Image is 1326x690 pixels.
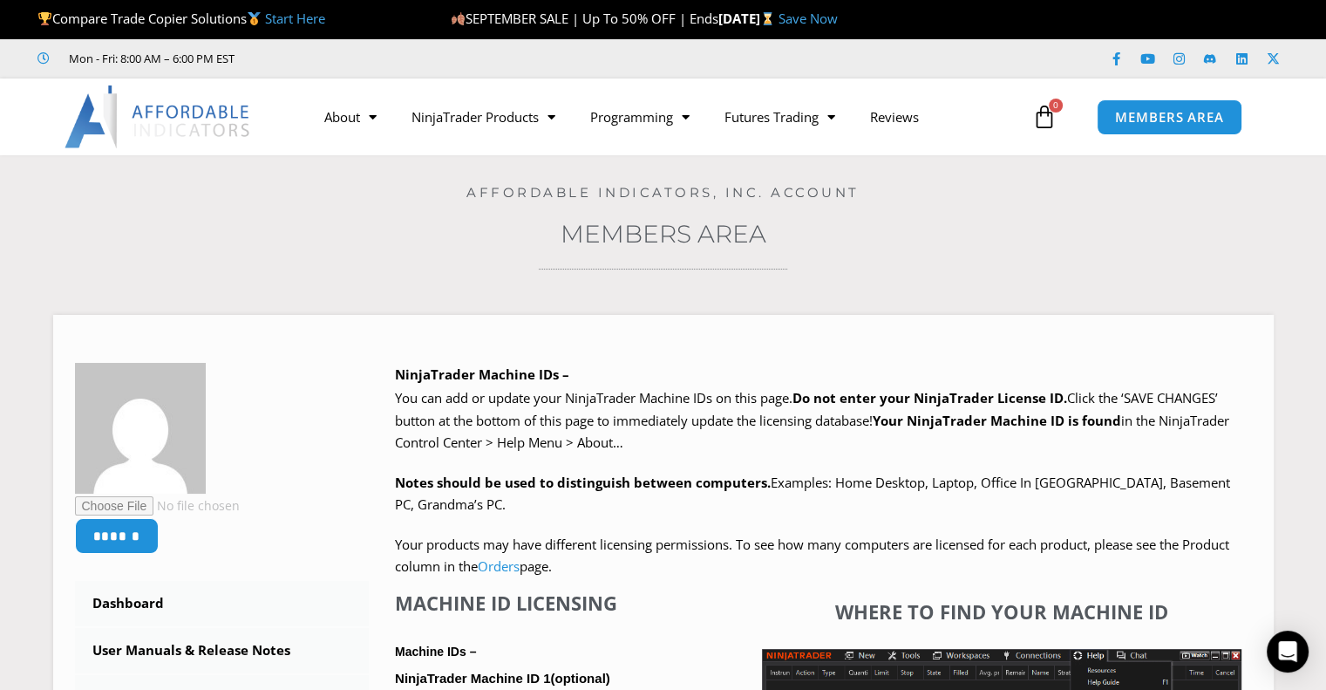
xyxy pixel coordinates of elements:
h4: Machine ID Licensing [395,591,740,614]
img: LogoAI | Affordable Indicators – NinjaTrader [65,85,252,148]
img: 🥇 [248,12,261,25]
strong: Notes should be used to distinguish between computers. [395,474,771,491]
a: Start Here [265,10,325,27]
a: User Manuals & Release Notes [75,628,370,673]
span: You can add or update your NinjaTrader Machine IDs on this page. [395,389,792,406]
span: (optional) [550,671,609,686]
a: Dashboard [75,581,370,626]
a: MEMBERS AREA [1097,99,1242,135]
b: Do not enter your NinjaTrader License ID. [792,389,1067,406]
a: Reviews [853,97,936,137]
strong: Machine IDs – [395,645,476,659]
iframe: Customer reviews powered by Trustpilot [259,50,520,67]
a: Programming [573,97,707,137]
a: NinjaTrader Products [394,97,573,137]
a: Orders [478,557,520,575]
span: MEMBERS AREA [1115,111,1224,124]
strong: Your NinjaTrader Machine ID is found [873,412,1121,429]
nav: Menu [307,97,1028,137]
a: 0 [1006,92,1083,142]
a: Members Area [561,219,766,249]
span: Examples: Home Desktop, Laptop, Office In [GEOGRAPHIC_DATA], Basement PC, Grandma’s PC. [395,474,1230,514]
img: 🍂 [452,12,465,25]
strong: [DATE] [718,10,779,27]
span: SEPTEMBER SALE | Up To 50% OFF | Ends [451,10,718,27]
h4: Where to find your Machine ID [762,600,1241,623]
a: Futures Trading [707,97,853,137]
span: Your products may have different licensing permissions. To see how many computers are licensed fo... [395,536,1229,576]
span: Mon - Fri: 8:00 AM – 6:00 PM EST [65,48,235,69]
img: ⌛ [761,12,774,25]
span: Compare Trade Copier Solutions [37,10,325,27]
a: Save Now [779,10,838,27]
span: Click the ‘SAVE CHANGES’ button at the bottom of this page to immediately update the licensing da... [395,389,1229,451]
img: 375d687d2a4eb73314d6a0f8824ff74c89bda3e7f17edf049f5447cb8dc4db10 [75,363,206,494]
div: Open Intercom Messenger [1267,631,1309,673]
b: NinjaTrader Machine IDs – [395,365,569,383]
a: About [307,97,394,137]
span: 0 [1049,99,1063,113]
a: Affordable Indicators, Inc. Account [466,184,860,201]
img: 🏆 [38,12,51,25]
